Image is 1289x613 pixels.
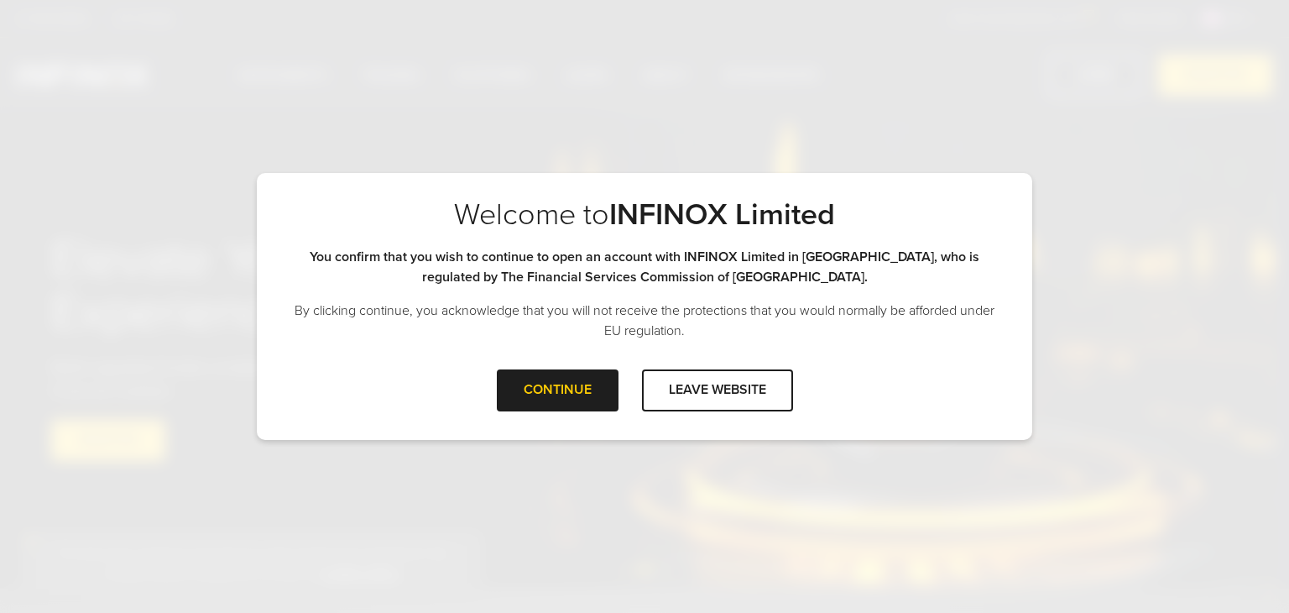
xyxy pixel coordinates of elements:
p: Welcome to [290,196,999,233]
div: LEAVE WEBSITE [642,369,793,411]
strong: You confirm that you wish to continue to open an account with INFINOX Limited in [GEOGRAPHIC_DATA... [310,249,979,286]
div: CONTINUE [497,369,618,411]
strong: INFINOX Limited [609,196,835,233]
p: By clicking continue, you acknowledge that you will not receive the protections that you would no... [290,301,999,341]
